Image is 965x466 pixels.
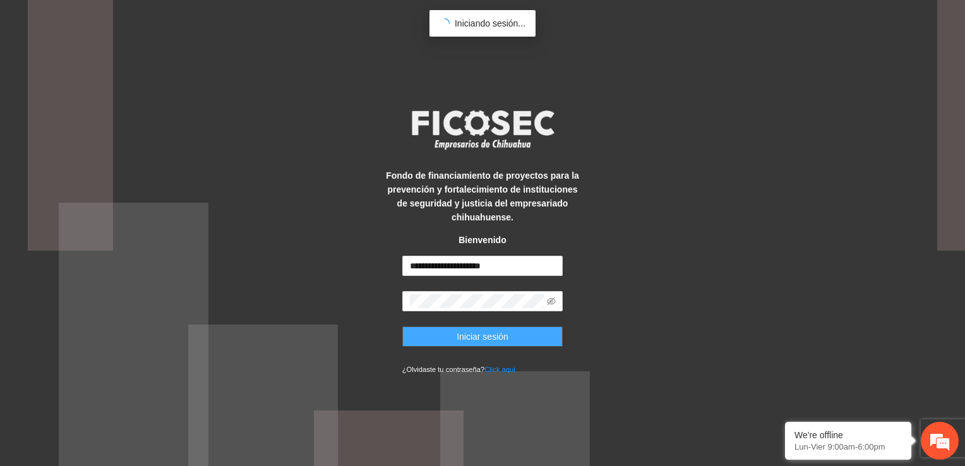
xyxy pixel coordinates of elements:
strong: Fondo de financiamiento de proyectos para la prevención y fortalecimiento de instituciones de seg... [386,170,579,222]
span: loading [438,16,452,30]
p: Lun-Vier 9:00am-6:00pm [794,442,902,451]
span: eye-invisible [547,297,556,306]
a: Click aqui [484,366,515,373]
small: ¿Olvidaste tu contraseña? [402,366,515,373]
span: Iniciando sesión... [455,18,525,28]
strong: Bienvenido [459,235,506,245]
span: Iniciar sesión [457,330,508,344]
button: Iniciar sesión [402,326,563,347]
div: We're offline [794,430,902,440]
img: logo [404,106,561,153]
